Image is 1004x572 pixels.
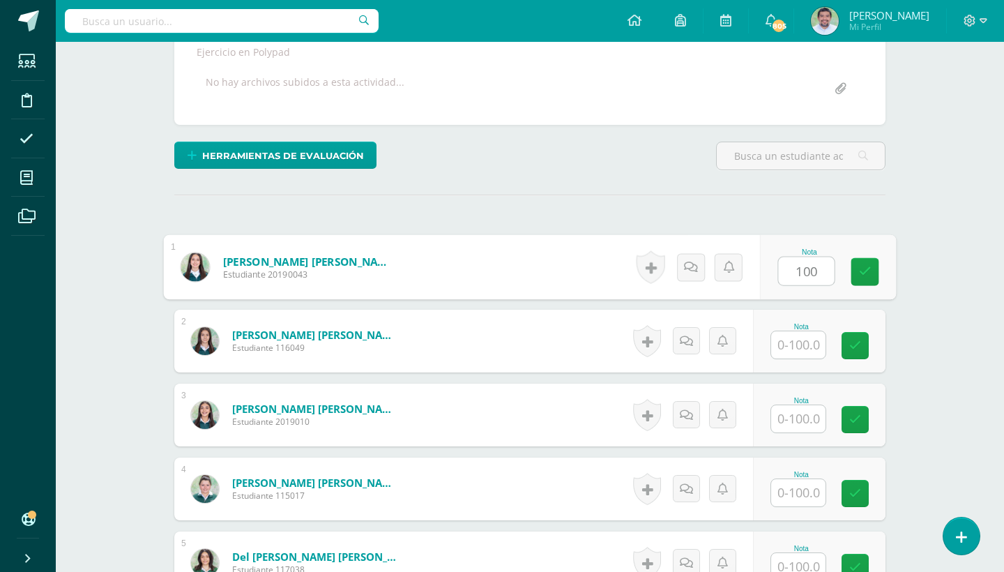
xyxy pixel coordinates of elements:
div: Nota [770,471,832,479]
div: Nota [770,545,832,552]
span: Herramientas de evaluación [202,143,364,169]
div: No hay archivos subidos a esta actividad... [206,75,404,103]
img: a0e145a3d9f65029937f875f862d74eb.png [181,253,209,281]
span: Estudiante 20190043 [223,269,395,281]
a: Herramientas de evaluación [174,142,376,169]
span: [PERSON_NAME] [849,8,929,22]
input: 0-100.0 [771,331,826,359]
div: Nota [770,323,832,331]
a: [PERSON_NAME] [PERSON_NAME] [223,254,395,269]
div: Nota [778,248,842,256]
img: ad1108927cc60e38721b9e823d6494da.png [191,401,219,429]
a: del [PERSON_NAME] [PERSON_NAME] [232,550,400,564]
input: 0-100.0 [771,405,826,432]
input: Busca un estudiante aquí... [717,142,885,170]
div: Nota [770,397,832,405]
span: Estudiante 2019010 [232,416,400,428]
img: 8512c19bb1a7e343054284e08b85158d.png [811,7,839,35]
span: Estudiante 115017 [232,490,400,502]
a: [PERSON_NAME] [PERSON_NAME] [232,402,400,416]
span: 805 [771,18,786,33]
a: [PERSON_NAME] [PERSON_NAME] [232,328,400,342]
img: 64307a1dd9282e061bf43283a80d364e.png [191,475,219,503]
span: Mi Perfil [849,21,929,33]
input: 0-100.0 [779,257,835,285]
input: Busca un usuario... [65,9,379,33]
img: a0bd8f4f71f68d905d827e5a21579165.png [191,327,219,355]
div: Ejercicio en Polypad [191,45,869,59]
span: Estudiante 116049 [232,342,400,354]
input: 0-100.0 [771,479,826,506]
a: [PERSON_NAME] [PERSON_NAME] [232,476,400,490]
